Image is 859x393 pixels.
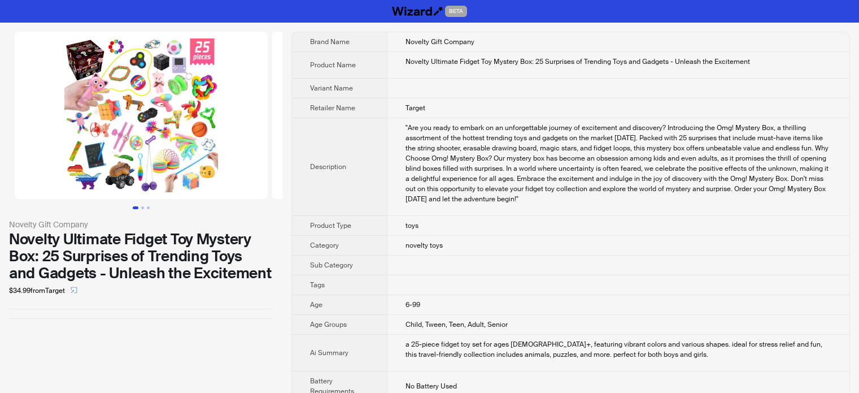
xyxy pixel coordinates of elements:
[9,231,273,282] div: Novelty Ultimate Fidget Toy Mystery Box: 25 Surprises of Trending Toys and Gadgets - Unleash the ...
[310,162,346,171] span: Description
[405,37,474,46] span: Novelty Gift Company
[310,61,356,70] span: Product Name
[71,287,77,293] span: select
[9,218,273,231] div: Novelty Gift Company
[405,103,425,113] span: Target
[310,348,348,357] span: Ai Summary
[141,206,144,209] button: Go to slide 2
[405,300,420,309] span: 6-99
[445,6,467,17] span: BETA
[310,300,322,309] span: Age
[310,320,347,329] span: Age Groups
[310,37,350,46] span: Brand Name
[405,339,831,360] div: a 25-piece fidget toy set for ages 6+, featuring vibrant colors and various shapes. ideal for str...
[405,123,831,204] div: "Are you ready to embark on an unforgettable journey of excitement and discovery? Introducing the...
[405,221,418,230] span: toys
[310,221,351,230] span: Product Type
[133,206,138,209] button: Go to slide 1
[310,84,353,93] span: Variant Name
[310,280,325,290] span: Tags
[405,241,443,250] span: novelty toys
[272,32,525,199] img: Novelty Ultimate Fidget Toy Mystery Box: 25 Surprises of Trending Toys and Gadgets - Unleash the ...
[405,57,831,67] div: Novelty Ultimate Fidget Toy Mystery Box: 25 Surprises of Trending Toys and Gadgets - Unleash the ...
[310,241,339,250] span: Category
[15,32,268,199] img: Novelty Ultimate Fidget Toy Mystery Box: 25 Surprises of Trending Toys and Gadgets - Unleash the ...
[310,103,355,113] span: Retailer Name
[405,320,508,329] span: Child, Tween, Teen, Adult, Senior
[147,206,150,209] button: Go to slide 3
[9,282,273,300] div: $34.99 from Target
[310,261,353,270] span: Sub Category
[405,382,457,391] span: No Battery Used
